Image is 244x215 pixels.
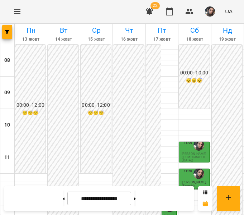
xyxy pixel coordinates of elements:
[48,25,78,36] h6: Вт
[81,25,111,36] h6: Ср
[81,101,110,109] h6: 00:00 - 12:00
[16,25,46,36] h6: Пн
[225,8,233,15] span: UA
[16,101,45,109] h6: 00:00 - 12:00
[180,25,210,36] h6: Сб
[205,6,215,17] img: dbbc503393f2fa42f8570b076f073f5e.jpeg
[193,140,204,151] img: Мельник Юлія Олексіївна
[81,36,111,43] h6: 15 жовт
[16,36,46,43] h6: 13 жовт
[4,121,10,129] h6: 10
[182,152,206,162] span: [PERSON_NAME] ([DEMOGRAPHIC_DATA])
[4,154,10,161] h6: 11
[184,140,192,145] label: 11:00
[147,36,177,43] h6: 17 жовт
[222,5,235,18] button: UA
[48,36,78,43] h6: 14 жовт
[184,169,192,174] label: 11:50
[9,3,26,20] button: Menu
[114,25,144,36] h6: Чт
[193,168,204,179] img: Мельник Юлія Олексіївна
[180,36,210,43] h6: 18 жовт
[212,36,243,43] h6: 19 жовт
[4,56,10,64] h6: 08
[114,36,144,43] h6: 16 жовт
[182,180,206,187] span: [PERSON_NAME] (8 років)
[4,89,10,97] h6: 09
[180,77,209,84] h6: 😴😴😴
[16,110,45,116] h6: 😴😴😴
[212,25,243,36] h6: Нд
[147,25,177,36] h6: Пт
[81,110,110,116] h6: 😴😴😴
[182,163,206,166] p: [PERSON_NAME]
[180,69,209,77] h6: 00:00 - 10:00
[150,2,160,9] span: 22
